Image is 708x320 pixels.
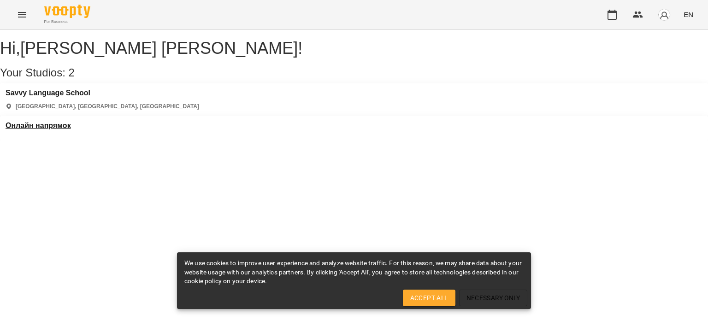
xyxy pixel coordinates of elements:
[16,103,199,111] p: [GEOGRAPHIC_DATA], [GEOGRAPHIC_DATA], [GEOGRAPHIC_DATA]
[684,10,693,19] span: EN
[6,89,199,97] a: Savvy Language School
[44,19,90,25] span: For Business
[658,8,671,21] img: avatar_s.png
[69,66,75,79] span: 2
[44,5,90,18] img: Voopty Logo
[11,4,33,26] button: Menu
[6,122,71,130] a: Онлайн напрямок
[680,6,697,23] button: EN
